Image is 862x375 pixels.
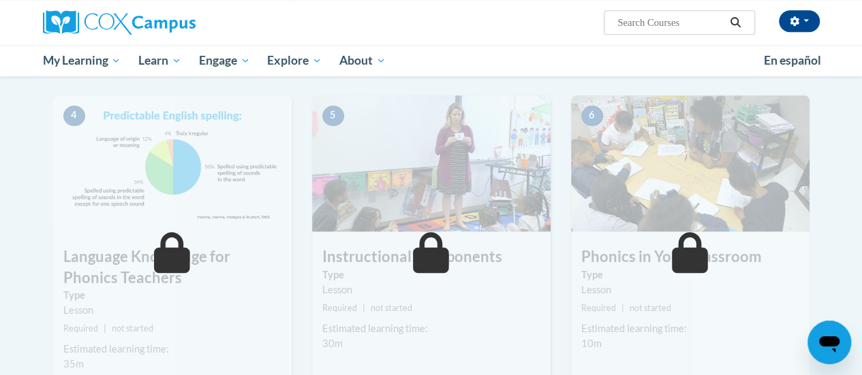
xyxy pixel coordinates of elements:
[322,338,343,349] span: 30m
[779,10,820,32] button: Account Settings
[571,246,810,267] h3: Phonics in Your Classroom
[322,282,540,297] div: Lesson
[43,10,288,35] a: Cox Campus
[43,10,196,35] img: Cox Campus
[53,246,292,289] h3: Language Knowledge for Phonics Teachers
[322,267,540,282] label: Type
[42,52,121,69] span: My Learning
[322,303,357,313] span: Required
[129,45,190,76] a: Learn
[199,52,250,69] span: Engage
[581,303,616,313] span: Required
[581,105,603,126] span: 6
[322,321,540,336] div: Estimated learning time:
[371,303,412,313] span: not started
[630,303,671,313] span: not started
[764,53,821,67] span: En español
[330,45,395,76] a: About
[725,14,745,31] button: Search
[63,105,85,126] span: 4
[63,303,281,318] div: Lesson
[755,46,830,75] a: En español
[312,95,551,231] img: Course Image
[581,267,799,282] label: Type
[63,342,281,357] div: Estimated learning time:
[258,45,330,76] a: Explore
[63,288,281,303] label: Type
[807,321,851,364] iframe: Button to launch messaging window
[63,358,84,370] span: 35m
[322,105,344,126] span: 5
[112,323,153,333] span: not started
[581,321,799,336] div: Estimated learning time:
[581,338,602,349] span: 10m
[616,14,725,31] input: Search Courses
[363,303,365,313] span: |
[138,52,181,69] span: Learn
[621,303,624,313] span: |
[53,95,292,231] img: Course Image
[312,246,551,267] h3: Instructional Components
[581,282,799,297] div: Lesson
[267,52,322,69] span: Explore
[190,45,259,76] a: Engage
[33,45,830,76] div: Main menu
[34,45,130,76] a: My Learning
[571,95,810,231] img: Course Image
[104,323,106,333] span: |
[339,52,386,69] span: About
[63,323,98,333] span: Required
